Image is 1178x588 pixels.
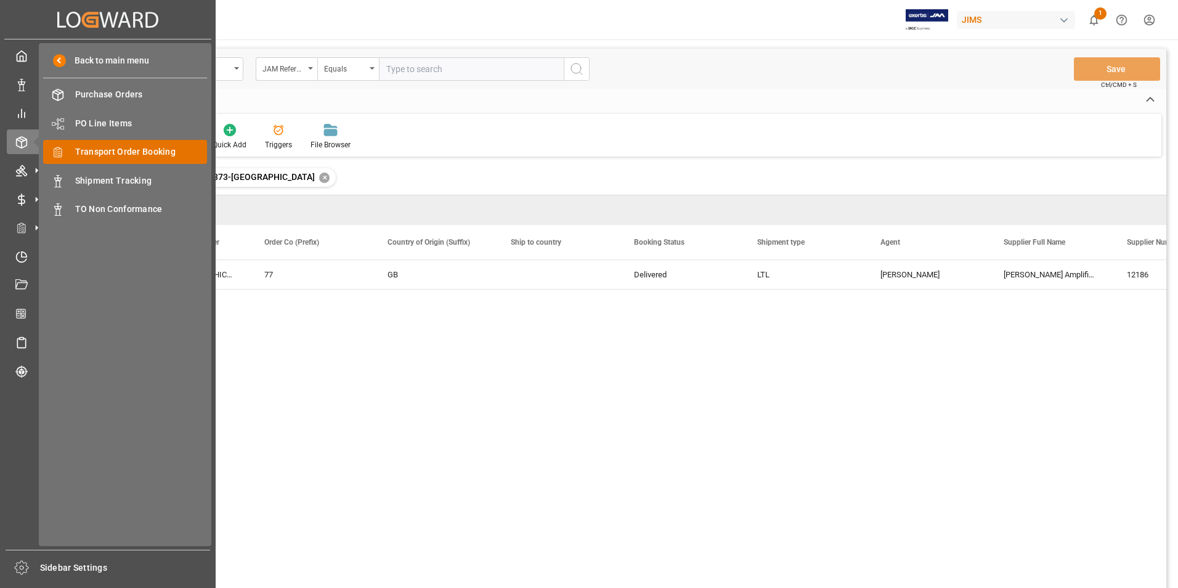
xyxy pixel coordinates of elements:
a: My Reports [7,101,209,125]
a: Sailing Schedules [7,330,209,354]
div: Delivered [634,261,728,289]
span: Sidebar Settings [40,561,211,574]
button: JIMS [957,8,1080,31]
span: Purchase Orders [75,88,208,101]
button: Help Center [1108,6,1135,34]
span: Transport Order Booking [75,145,208,158]
span: Booking Status [634,238,684,247]
span: Back to main menu [66,54,149,67]
div: 77 [264,261,358,289]
span: Ctrl/CMD + S [1101,80,1137,89]
img: Exertis%20JAM%20-%20Email%20Logo.jpg_1722504956.jpg [906,9,948,31]
a: My Cockpit [7,44,209,68]
a: PO Line Items [43,111,207,135]
button: open menu [317,57,379,81]
button: Save [1074,57,1160,81]
a: Data Management [7,72,209,96]
a: TO Non Conformance [43,197,207,221]
input: Type to search [379,57,564,81]
div: ✕ [319,173,330,183]
a: Document Management [7,273,209,297]
span: Agent [880,238,900,247]
div: JIMS [957,11,1075,29]
div: JAM Reference Number [262,60,304,75]
div: GB [388,261,481,289]
span: TO Non Conformance [75,203,208,216]
div: [PERSON_NAME] [880,261,974,289]
a: Shipment Tracking [43,168,207,192]
span: PO Line Items [75,117,208,130]
a: Transport Order Booking [43,140,207,164]
span: Shipment type [757,238,805,247]
div: Triggers [265,139,292,150]
span: Ship to country [511,238,561,247]
div: Equals [324,60,366,75]
span: 1 [1094,7,1107,20]
a: Tracking Shipment [7,359,209,383]
button: open menu [256,57,317,81]
button: show 1 new notifications [1080,6,1108,34]
button: search button [564,57,590,81]
span: 77-10873-[GEOGRAPHIC_DATA] [190,172,315,182]
a: Timeslot Management V2 [7,244,209,268]
span: Country of Origin (Suffix) [388,238,470,247]
a: CO2 Calculator [7,301,209,325]
span: Shipment Tracking [75,174,208,187]
div: File Browser [311,139,351,150]
div: [PERSON_NAME] Amplification plc (GBP) [989,260,1112,289]
span: Supplier Full Name [1004,238,1065,247]
div: LTL [757,261,851,289]
div: Quick Add [213,139,246,150]
span: Order Co (Prefix) [264,238,319,247]
a: Purchase Orders [43,83,207,107]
